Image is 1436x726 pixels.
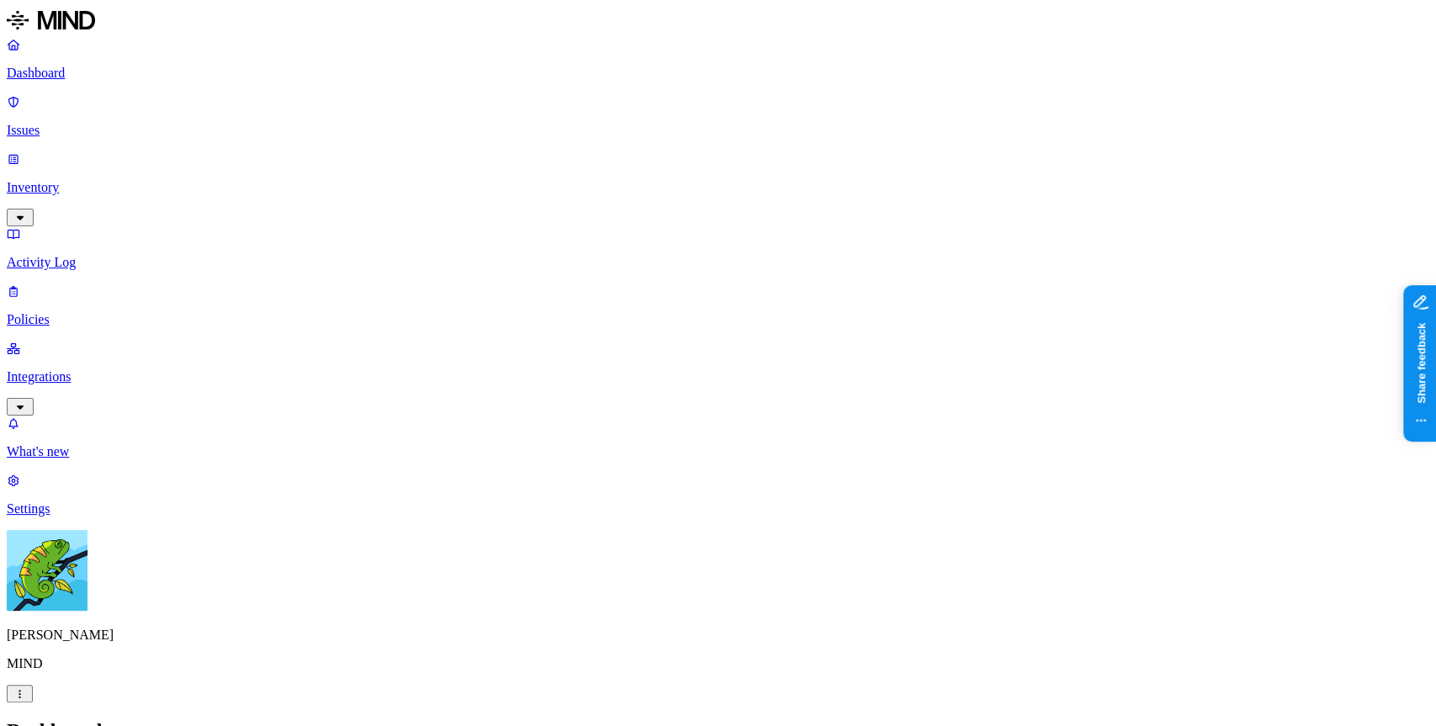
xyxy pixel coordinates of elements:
a: Policies [7,284,1429,327]
p: Inventory [7,180,1429,195]
a: What's new [7,416,1429,459]
a: Issues [7,94,1429,138]
p: Activity Log [7,255,1429,270]
p: What's new [7,444,1429,459]
a: Dashboard [7,37,1429,81]
p: Policies [7,312,1429,327]
a: MIND [7,7,1429,37]
p: Issues [7,123,1429,138]
img: Yuval Meshorer [7,530,87,611]
p: MIND [7,656,1429,671]
a: Inventory [7,151,1429,224]
p: Settings [7,501,1429,517]
a: Settings [7,473,1429,517]
a: Integrations [7,341,1429,413]
p: Dashboard [7,66,1429,81]
p: Integrations [7,369,1429,384]
a: Activity Log [7,226,1429,270]
img: MIND [7,7,95,34]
